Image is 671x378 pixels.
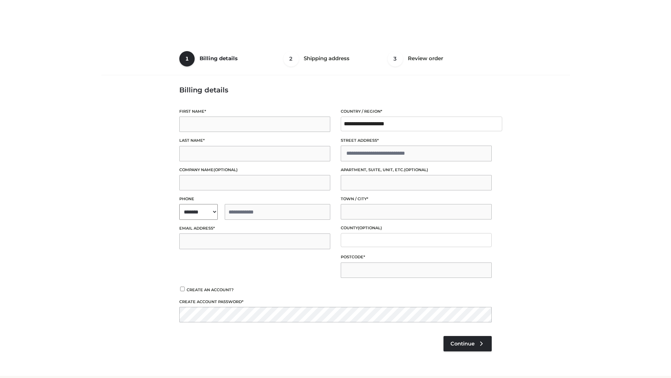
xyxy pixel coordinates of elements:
label: Last name [179,137,330,144]
span: 1 [179,51,195,66]
label: Phone [179,196,330,202]
input: Create an account? [179,287,186,291]
label: Apartment, suite, unit, etc. [341,167,492,173]
span: Create an account? [187,287,234,292]
label: County [341,225,492,231]
label: Street address [341,137,492,144]
label: Postcode [341,254,492,260]
h3: Billing details [179,86,492,94]
span: (optional) [214,167,238,172]
span: (optional) [404,167,428,172]
label: Create account password [179,299,492,305]
label: Company name [179,167,330,173]
span: 2 [283,51,299,66]
label: Email address [179,225,330,232]
span: Shipping address [304,55,349,62]
span: (optional) [358,225,382,230]
span: Continue [450,341,475,347]
label: First name [179,108,330,115]
a: Continue [443,336,492,351]
label: Country / Region [341,108,492,115]
span: 3 [388,51,403,66]
span: Review order [408,55,443,62]
span: Billing details [200,55,238,62]
label: Town / City [341,196,492,202]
